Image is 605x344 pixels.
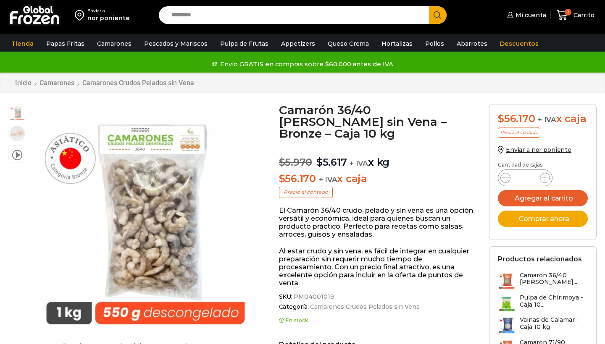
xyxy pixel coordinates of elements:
[309,303,419,310] a: Camarones Crudos Pelados sin Vena
[279,172,285,185] span: $
[319,175,337,184] span: + IVA
[520,316,588,331] h3: Vainas de Calamar - Caja 10 kg
[506,146,571,154] span: Enviar a nor poniente
[498,316,588,334] a: Vainas de Calamar - Caja 10 kg
[498,112,535,125] bdi: 56.170
[496,36,543,52] a: Descuentos
[517,172,533,184] input: Product quantity
[316,156,323,168] span: $
[421,36,448,52] a: Pollos
[140,36,212,52] a: Pescados y Mariscos
[30,104,261,334] img: Camaron 36/40 RPD Bronze
[9,125,26,142] span: 36/40 rpd bronze
[429,6,447,24] button: Search button
[498,162,588,168] p: Cantidad de cajas
[279,247,477,287] p: Al estar crudo y sin vena, es fácil de integrar en cualquier preparación sin requerir mucho tiemp...
[279,172,316,185] bdi: 56.170
[520,272,588,286] h3: Camarón 36/40 [PERSON_NAME]...
[93,36,136,52] a: Camarones
[279,303,477,310] span: Categoría:
[520,294,588,308] h3: Pulpa de Chirimoya - Caja 10...
[216,36,273,52] a: Pulpa de Frutas
[350,159,368,167] span: + IVA
[279,104,477,139] h1: Camarón 36/40 [PERSON_NAME] sin Vena – Bronze – Caja 10 kg
[279,156,285,168] span: $
[498,294,588,312] a: Pulpa de Chirimoya - Caja 10...
[377,36,417,52] a: Hortalizas
[277,36,319,52] a: Appetizers
[498,255,582,263] h2: Productos relacionados
[30,104,261,334] div: 1 / 3
[571,11,594,19] span: Carrito
[498,190,588,206] button: Agregar al carrito
[498,112,504,125] span: $
[538,115,556,124] span: + IVA
[498,128,540,138] p: Precio al contado
[9,104,26,121] span: Camaron 36/40 RPD Bronze
[324,36,373,52] a: Queso Crema
[39,79,75,87] a: Camarones
[565,9,571,16] span: 1
[42,36,89,52] a: Papas Fritas
[87,14,130,22] div: nor poniente
[15,79,195,87] nav: Breadcrumb
[279,318,477,323] p: En stock
[513,11,546,19] span: Mi cuenta
[555,5,597,25] a: 1 Carrito
[75,8,87,22] img: address-field-icon.svg
[279,173,477,185] p: x caja
[7,36,38,52] a: Tienda
[279,206,477,239] p: El Camarón 36/40 crudo, pelado y sin vena es una opción versátil y económica, ideal para quienes ...
[279,148,477,169] p: x kg
[498,113,588,125] div: x caja
[279,187,333,198] p: Precio al contado
[279,156,313,168] bdi: 5.970
[316,156,347,168] bdi: 5.617
[505,7,546,23] a: Mi cuenta
[82,79,195,87] a: Camarones Crudos Pelados sin Vena
[15,79,32,87] a: Inicio
[452,36,492,52] a: Abarrotes
[279,293,477,300] span: SKU:
[87,8,130,14] div: Enviar a
[498,211,588,227] button: Comprar ahora
[292,293,334,300] span: PM04001019
[498,146,571,154] a: Enviar a nor poniente
[498,272,588,290] a: Camarón 36/40 [PERSON_NAME]...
